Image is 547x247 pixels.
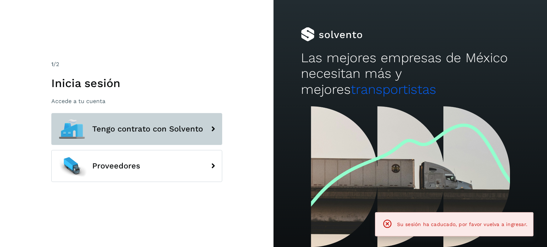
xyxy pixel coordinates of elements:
[51,76,222,90] h1: Inicia sesión
[51,113,222,145] button: Tengo contrato con Solvento
[92,162,140,170] span: Proveedores
[397,221,527,227] span: Su sesión ha caducado, por favor vuelva a ingresar.
[301,50,520,97] h2: Las mejores empresas de México necesitan más y mejores
[51,98,222,104] p: Accede a tu cuenta
[351,82,436,97] span: transportistas
[51,150,222,182] button: Proveedores
[92,125,203,133] span: Tengo contrato con Solvento
[51,61,53,68] span: 1
[51,60,222,69] div: /2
